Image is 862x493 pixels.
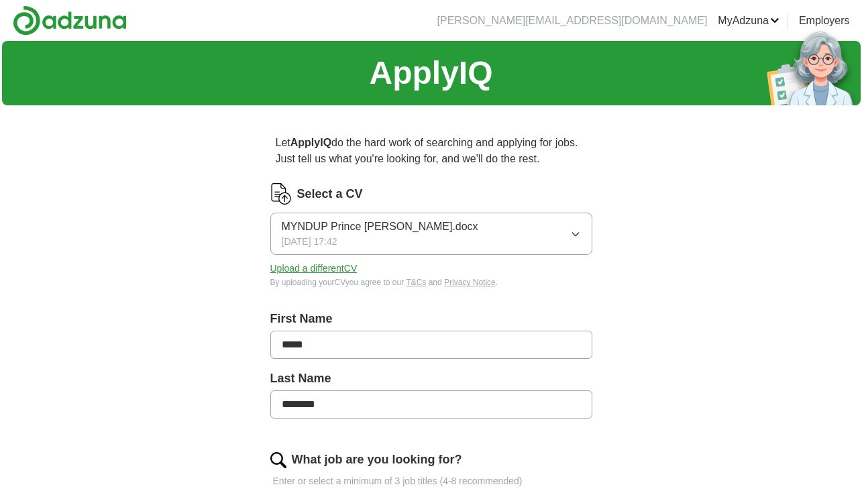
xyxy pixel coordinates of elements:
[297,185,363,203] label: Select a CV
[282,219,478,235] span: MYNDUP Prince [PERSON_NAME].docx
[718,13,779,29] a: MyAdzuna
[369,49,492,97] h1: ApplyIQ
[444,278,496,287] a: Privacy Notice
[270,474,592,488] p: Enter or select a minimum of 3 job titles (4-8 recommended)
[270,183,292,205] img: CV Icon
[282,235,337,249] span: [DATE] 17:42
[270,262,358,276] button: Upload a differentCV
[270,276,592,288] div: By uploading your CV you agree to our and .
[290,137,331,148] strong: ApplyIQ
[406,278,426,287] a: T&Cs
[270,370,592,388] label: Last Name
[799,13,850,29] a: Employers
[270,452,286,468] img: search.png
[292,451,462,469] label: What job are you looking for?
[270,213,592,255] button: MYNDUP Prince [PERSON_NAME].docx[DATE] 17:42
[270,310,592,328] label: First Name
[13,5,127,36] img: Adzuna logo
[437,13,708,29] li: [PERSON_NAME][EMAIL_ADDRESS][DOMAIN_NAME]
[270,129,592,172] p: Let do the hard work of searching and applying for jobs. Just tell us what you're looking for, an...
